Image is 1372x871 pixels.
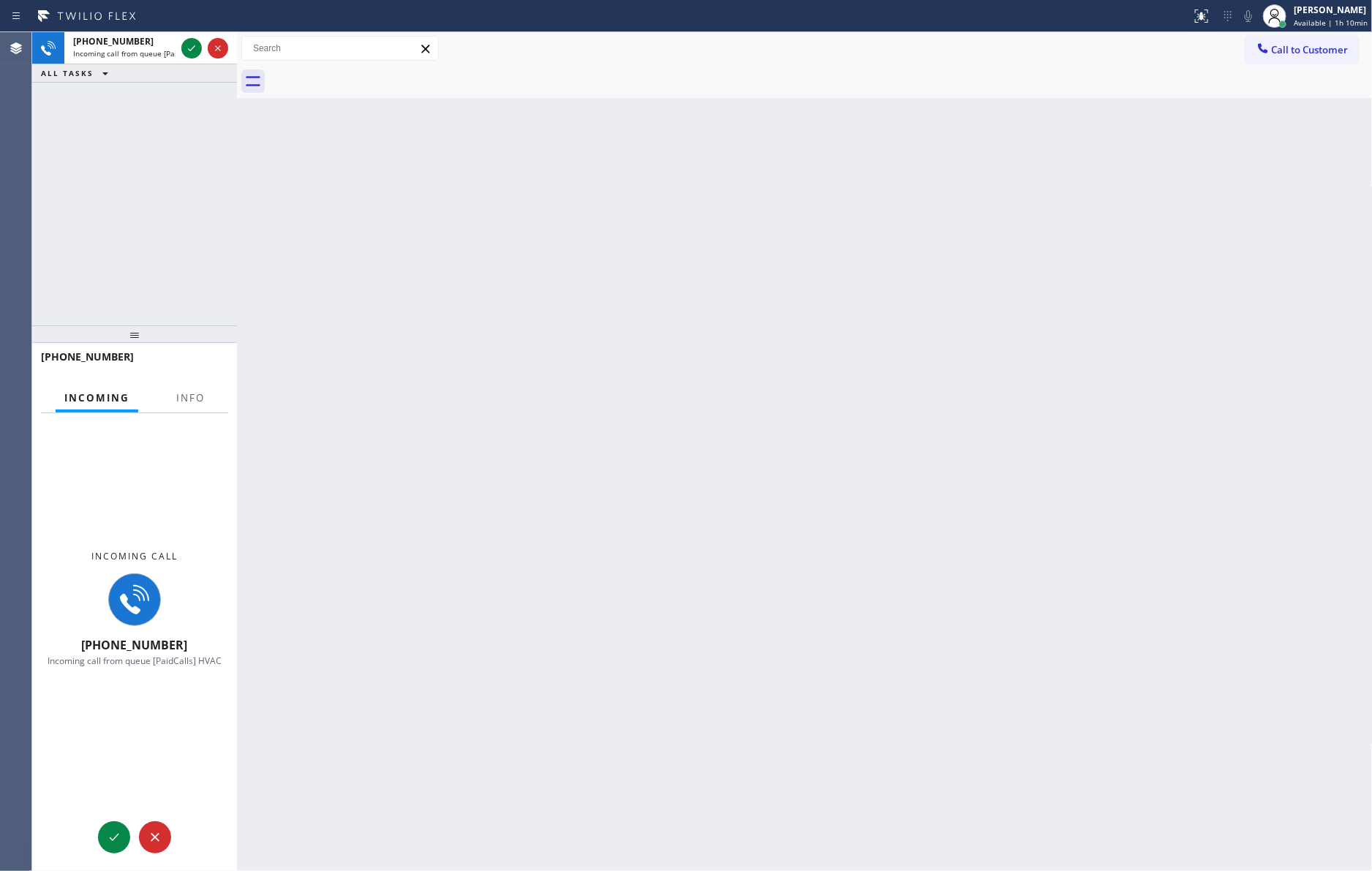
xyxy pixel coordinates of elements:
span: Incoming [64,391,129,404]
span: [PHONE_NUMBER] [82,637,188,653]
span: Available | 1h 10min [1294,18,1368,28]
span: Info [176,391,205,404]
span: Incoming call from queue [PaidCalls] HVAC [48,655,222,667]
button: Reject [139,821,171,853]
span: [PHONE_NUMBER] [73,35,154,48]
span: Incoming call [91,550,178,562]
span: Call to Customer [1272,43,1349,56]
button: Accept [181,38,202,59]
button: Reject [208,38,228,59]
button: ALL TASKS [32,64,123,82]
button: Call to Customer [1246,36,1358,64]
div: [PERSON_NAME] [1294,4,1368,16]
input: Search [242,37,438,60]
button: Incoming [56,384,138,412]
button: Info [167,384,214,412]
span: ALL TASKS [41,68,94,78]
span: Incoming call from queue [PaidCalls] HVAC [73,48,221,59]
button: Mute [1238,6,1259,26]
span: [PHONE_NUMBER] [41,350,134,363]
button: Accept [98,821,130,853]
